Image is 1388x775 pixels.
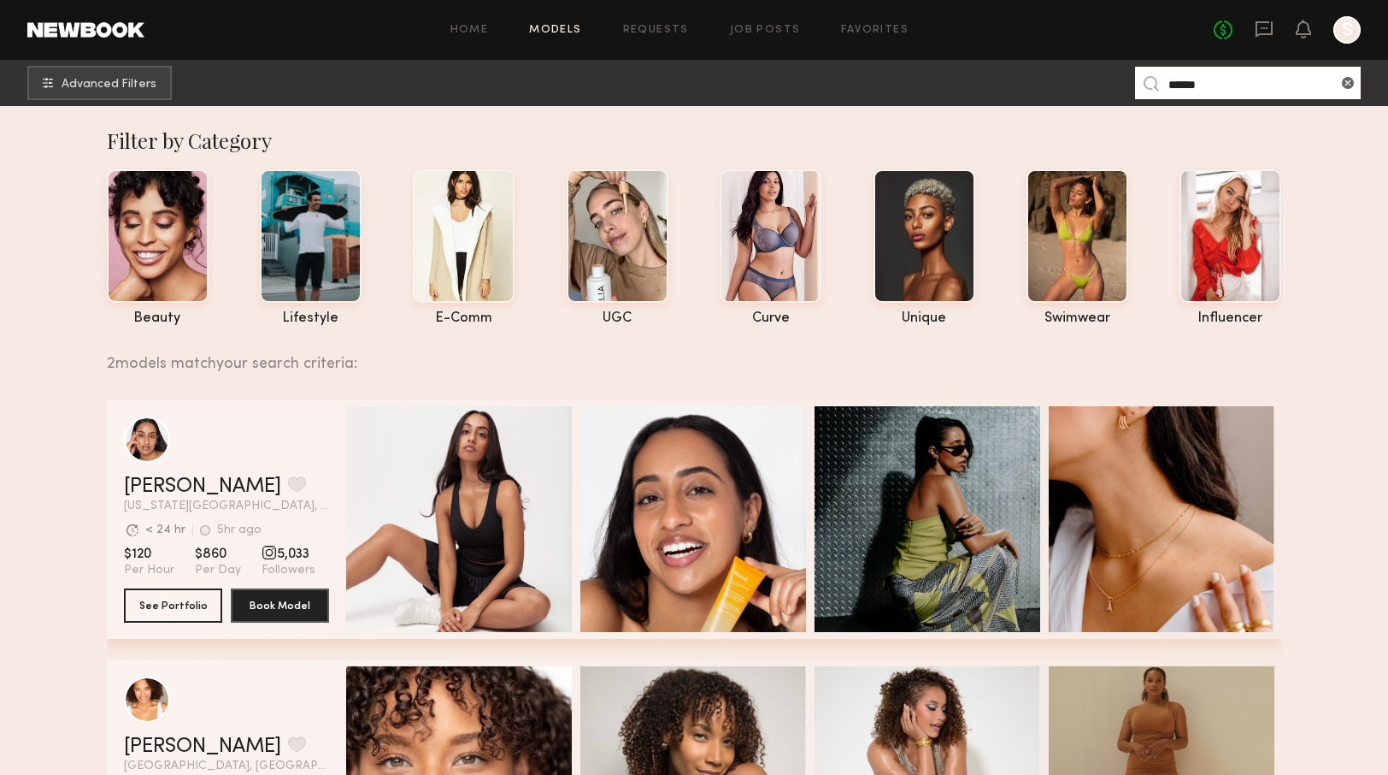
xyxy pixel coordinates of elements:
div: unique [873,311,975,326]
a: [PERSON_NAME] [124,737,281,757]
div: beauty [107,311,209,326]
a: Job Posts [730,25,801,36]
button: Advanced Filters [27,66,172,100]
span: Per Hour [124,563,174,578]
div: curve [720,311,821,326]
div: influencer [1179,311,1281,326]
a: Home [450,25,489,36]
div: 5hr ago [217,524,262,536]
span: [GEOGRAPHIC_DATA], [GEOGRAPHIC_DATA] [124,760,329,772]
a: Favorites [841,25,909,36]
div: Filter by Category [107,127,1282,154]
button: See Portfolio [124,589,222,623]
a: S [1333,16,1361,44]
span: Per Day [195,563,241,578]
button: Book Model [231,589,329,623]
a: Models [529,25,581,36]
div: 2 models match your search criteria: [107,336,1268,372]
span: Followers [262,563,315,578]
a: Requests [623,25,689,36]
a: [PERSON_NAME] [124,476,281,497]
span: $860 [195,546,241,563]
div: swimwear [1026,311,1128,326]
span: $120 [124,546,174,563]
span: [US_STATE][GEOGRAPHIC_DATA], [GEOGRAPHIC_DATA] [124,500,329,512]
div: lifestyle [260,311,362,326]
div: UGC [567,311,668,326]
span: 5,033 [262,546,315,563]
div: e-comm [413,311,515,326]
div: < 24 hr [145,524,185,536]
span: Advanced Filters [62,79,156,91]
